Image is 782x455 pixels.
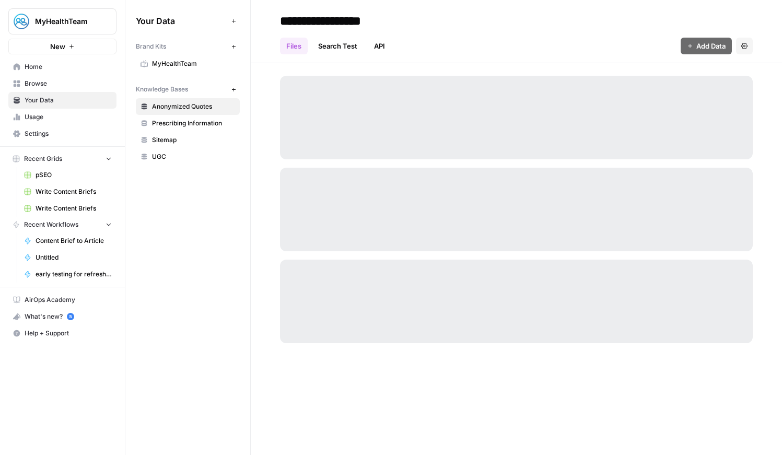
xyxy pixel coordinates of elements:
[69,314,72,319] text: 5
[67,313,74,320] a: 5
[136,15,227,27] span: Your Data
[12,12,31,31] img: MyHealthTeam Logo
[25,295,112,305] span: AirOps Academy
[696,41,726,51] span: Add Data
[36,270,112,279] span: early testing for refreshes
[8,151,116,167] button: Recent Grids
[312,38,364,54] a: Search Test
[25,96,112,105] span: Your Data
[8,8,116,34] button: Workspace: MyHealthTeam
[152,135,235,145] span: Sitemap
[19,266,116,283] a: early testing for refreshes
[8,291,116,308] a: AirOps Academy
[50,41,65,52] span: New
[19,183,116,200] a: Write Content Briefs
[19,200,116,217] a: Write Content Briefs
[19,232,116,249] a: Content Brief to Article
[8,308,116,325] button: What's new? 5
[152,119,235,128] span: Prescribing Information
[8,92,116,109] a: Your Data
[681,38,732,54] button: Add Data
[36,187,112,196] span: Write Content Briefs
[25,329,112,338] span: Help + Support
[8,39,116,54] button: New
[8,75,116,92] a: Browse
[136,85,188,94] span: Knowledge Bases
[136,98,240,115] a: Anonymized Quotes
[136,55,240,72] a: MyHealthTeam
[8,325,116,342] button: Help + Support
[19,249,116,266] a: Untitled
[152,102,235,111] span: Anonymized Quotes
[368,38,391,54] a: API
[19,167,116,183] a: pSEO
[136,132,240,148] a: Sitemap
[136,115,240,132] a: Prescribing Information
[8,109,116,125] a: Usage
[152,59,235,68] span: MyHealthTeam
[9,309,116,324] div: What's new?
[36,253,112,262] span: Untitled
[24,220,78,229] span: Recent Workflows
[25,62,112,72] span: Home
[36,170,112,180] span: pSEO
[136,148,240,165] a: UGC
[36,236,112,246] span: Content Brief to Article
[8,125,116,142] a: Settings
[35,16,98,27] span: MyHealthTeam
[152,152,235,161] span: UGC
[36,204,112,213] span: Write Content Briefs
[25,129,112,138] span: Settings
[24,154,62,164] span: Recent Grids
[136,42,166,51] span: Brand Kits
[25,112,112,122] span: Usage
[8,217,116,232] button: Recent Workflows
[8,59,116,75] a: Home
[25,79,112,88] span: Browse
[280,38,308,54] a: Files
